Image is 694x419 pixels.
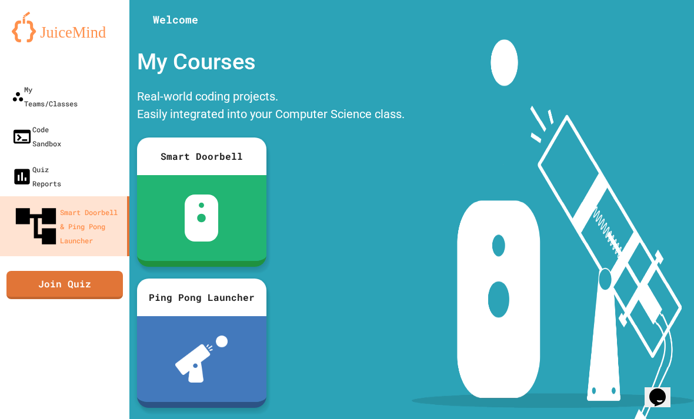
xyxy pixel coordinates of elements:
a: Join Quiz [6,271,123,299]
div: My Courses [131,39,411,85]
div: Ping Pong Launcher [137,279,266,316]
iframe: chat widget [645,372,682,407]
div: Code Sandbox [12,122,61,150]
img: ppl-with-ball.png [175,336,228,383]
img: sdb-white.svg [185,195,218,242]
div: Smart Doorbell & Ping Pong Launcher [12,202,122,250]
div: Smart Doorbell [137,138,266,175]
div: My Teams/Classes [12,82,78,110]
div: Real-world coding projects. Easily integrated into your Computer Science class. [131,85,411,129]
div: Quiz Reports [12,162,61,190]
img: logo-orange.svg [12,12,118,42]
